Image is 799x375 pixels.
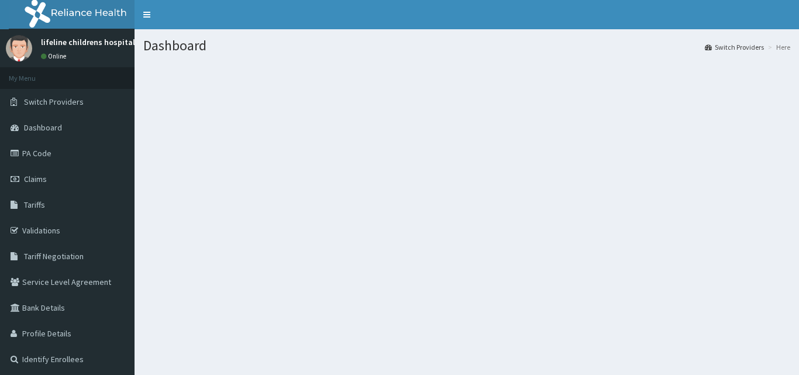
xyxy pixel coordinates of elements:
[765,42,790,52] li: Here
[41,52,69,60] a: Online
[24,251,84,262] span: Tariff Negotiation
[41,38,135,46] p: lifeline childrens hospital
[24,199,45,210] span: Tariffs
[24,122,62,133] span: Dashboard
[705,42,764,52] a: Switch Providers
[24,174,47,184] span: Claims
[6,35,32,61] img: User Image
[143,38,790,53] h1: Dashboard
[24,97,84,107] span: Switch Providers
